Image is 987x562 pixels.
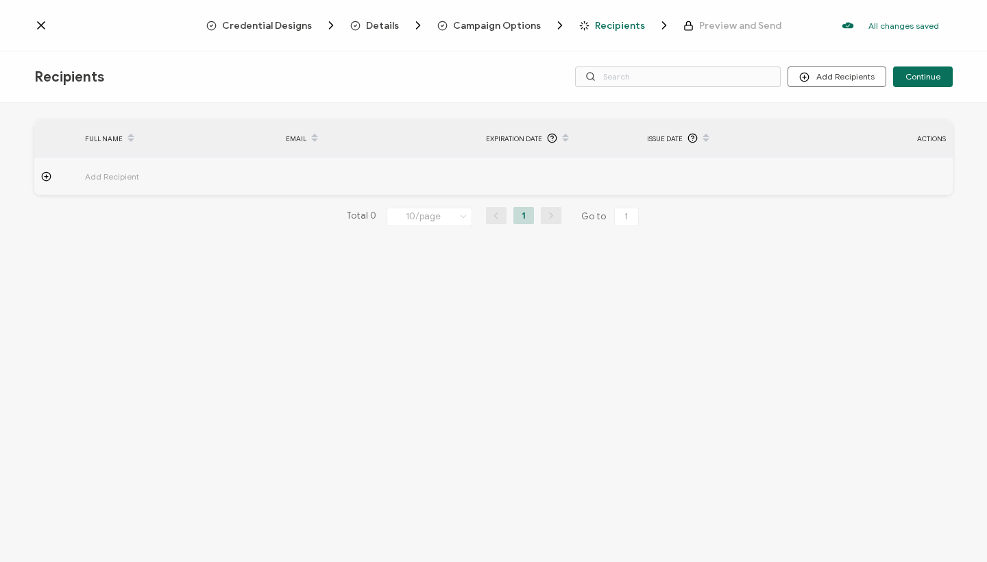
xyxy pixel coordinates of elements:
span: Credential Designs [222,21,312,31]
iframe: Chat Widget [918,496,987,562]
div: EMAIL [279,127,480,150]
div: Breadcrumb [206,19,781,32]
input: Search [575,66,781,87]
span: Preview and Send [683,21,781,31]
input: Select [387,208,472,226]
li: 1 [513,207,534,224]
span: Issue Date [647,131,683,147]
span: Recipients [595,21,645,31]
span: Continue [905,73,940,81]
p: All changes saved [868,21,939,31]
span: Details [350,19,425,32]
span: Recipients [34,69,104,86]
span: Total 0 [346,207,376,226]
span: Campaign Options [453,21,541,31]
span: Credential Designs [206,19,338,32]
div: FULL NAME [78,127,279,150]
span: Add Recipient [85,169,215,184]
span: Recipients [579,19,671,32]
div: ACTIONS [822,131,953,147]
span: Expiration Date [486,131,542,147]
button: Continue [893,66,953,87]
button: Add Recipients [788,66,886,87]
span: Go to [581,207,642,226]
span: Details [366,21,399,31]
span: Campaign Options [437,19,567,32]
span: Preview and Send [699,21,781,31]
